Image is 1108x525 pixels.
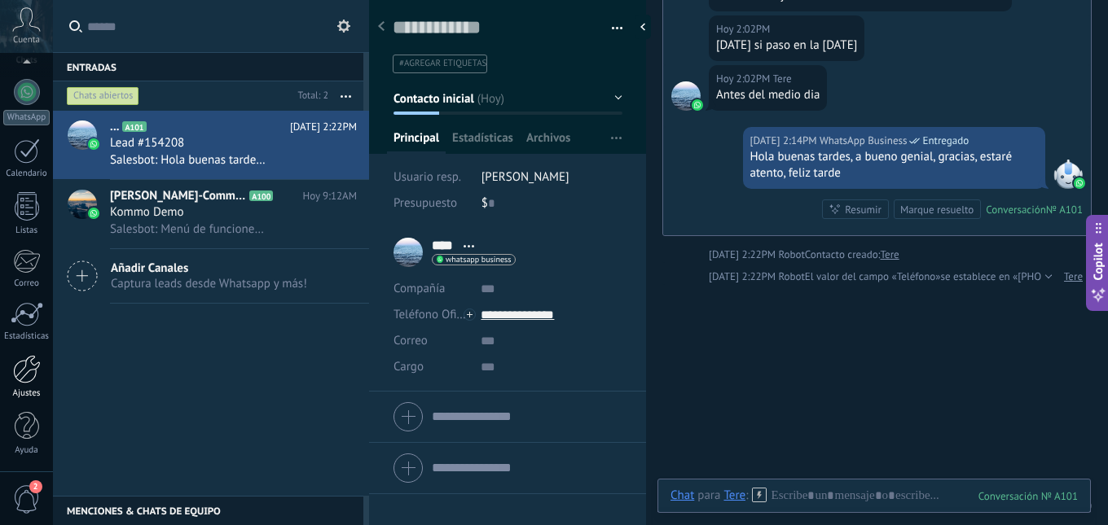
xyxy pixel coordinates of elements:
[1053,160,1083,189] span: WhatsApp Business
[3,110,50,125] div: WhatsApp
[110,152,267,168] span: Salesbot: Hola buenas tardes, a bueno genial, gracias, estaré atento, feliz tarde
[1074,177,1085,189] img: waba.svg
[122,121,146,132] span: A101
[394,130,439,154] span: Principal
[110,119,119,135] span: ...
[716,21,773,37] div: Hoy 2:02PM
[394,190,469,217] div: Presupuesto
[67,86,139,106] div: Chats abiertos
[709,269,778,285] div: [DATE] 2:22PM
[778,247,804,261] span: Robot
[709,247,778,263] div: [DATE] 2:22PM
[249,190,273,201] span: A100
[922,133,969,149] span: Entregado
[880,247,899,263] a: Tere
[526,130,570,154] span: Archivos
[394,354,468,380] div: Cargo
[394,307,478,322] span: Teléfono Oficina
[88,208,99,219] img: icon
[3,225,51,236] div: Listas
[900,202,974,217] div: Marque resuelto
[635,15,651,39] div: Ocultar
[53,496,363,525] div: Menciones & Chats de equipo
[3,278,51,289] div: Correo
[1090,243,1106,280] span: Copilot
[3,388,51,399] div: Ajustes
[481,190,622,217] div: $
[394,328,428,354] button: Correo
[773,71,792,87] span: Tere
[53,111,369,179] a: avataricon...A101[DATE] 2:22PMLead #154208Salesbot: Hola buenas tardes, a bueno genial, gracias, ...
[302,188,357,204] span: Hoy 9:12AM
[110,135,184,151] span: Lead #154208
[1064,269,1083,285] a: Tere
[3,331,51,342] div: Estadísticas
[1046,203,1083,217] div: № A101
[394,302,468,328] button: Teléfono Oficina
[3,168,51,179] div: Calendario
[716,37,857,54] div: [DATE] si paso en la [DATE]
[697,488,720,504] span: para
[481,169,569,185] span: [PERSON_NAME]
[394,164,469,190] div: Usuario resp.
[394,195,457,211] span: Presupuesto
[110,188,246,204] span: [PERSON_NAME]-Commerce
[750,133,820,149] div: [DATE] 2:14PM
[111,260,307,276] span: Añadir Canales
[328,81,363,111] button: Más
[446,256,511,264] span: whatsapp business
[716,87,820,103] div: Antes del medio dia
[53,52,363,81] div: Entradas
[671,81,701,111] span: Tere
[986,203,1046,217] div: Conversación
[3,445,51,456] div: Ayuda
[805,269,941,285] span: El valor del campo «Teléfono»
[111,276,307,291] span: Captura leads desde Whatsapp y más!
[292,88,328,104] div: Total: 2
[978,489,1078,503] div: 101
[394,333,428,348] span: Correo
[805,247,881,263] div: Contacto creado:
[452,130,513,154] span: Estadísticas
[716,71,773,87] div: Hoy 2:02PM
[394,276,468,302] div: Compañía
[394,361,424,373] span: Cargo
[290,119,357,135] span: [DATE] 2:22PM
[29,480,42,493] span: 2
[820,133,908,149] span: WhatsApp Business
[745,488,748,504] span: :
[394,169,461,185] span: Usuario resp.
[778,269,804,283] span: Robot
[723,488,745,502] div: Tere
[399,58,486,69] span: #agregar etiquetas
[13,35,40,46] span: Cuenta
[750,149,1039,182] div: Hola buenas tardes, a bueno genial, gracias, estaré atento, feliz tarde
[692,99,703,111] img: waba.svg
[941,269,1108,285] span: se establece en «[PHONE_NUMBER]»
[110,221,267,237] span: Salesbot: Menú de funciones de WhatsApp ¡Desbloquea la mensajería mejorada en WhatsApp! Haz clic ...
[88,138,99,150] img: icon
[53,180,369,248] a: avataricon[PERSON_NAME]-CommerceA100Hoy 9:12AMKommo DemoSalesbot: Menú de funciones de WhatsApp ¡...
[110,204,184,221] span: Kommo Demo
[845,202,882,217] div: Resumir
